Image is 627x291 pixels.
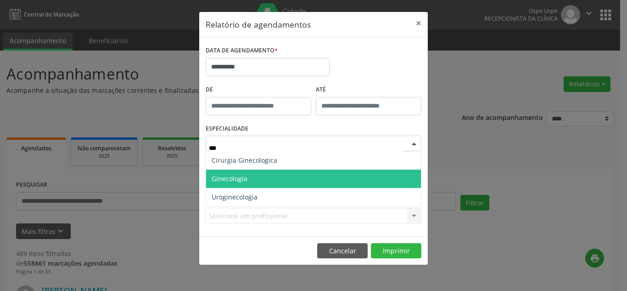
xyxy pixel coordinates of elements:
h5: Relatório de agendamentos [206,18,311,30]
span: Ginecologia [212,174,247,183]
button: Imprimir [371,243,421,259]
label: ATÉ [316,83,421,97]
label: ESPECIALIDADE [206,122,248,136]
span: Cirurgia Ginecologica [212,156,277,165]
label: De [206,83,311,97]
button: Cancelar [317,243,368,259]
button: Close [409,12,428,34]
span: Uroginecologia [212,193,258,201]
label: DATA DE AGENDAMENTO [206,44,278,58]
